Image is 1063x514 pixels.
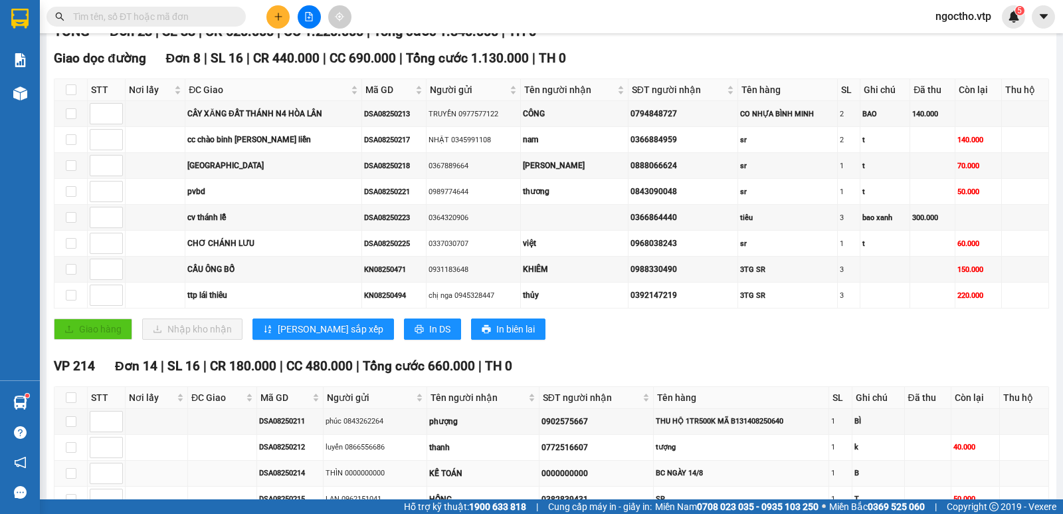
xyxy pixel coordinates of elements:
div: 0988330490 [630,263,735,276]
td: DSA08250221 [362,179,427,205]
div: CHƠ CHÁNH LƯU [187,237,359,250]
th: STT [88,79,126,101]
th: Thu hộ [1002,79,1049,101]
th: STT [88,387,126,409]
span: CC 480.000 [286,358,353,374]
th: Đã thu [905,387,951,409]
div: tượng [656,442,826,453]
div: CÔNG [523,108,625,120]
td: 0902575667 [539,409,654,435]
div: 0931183648 [429,264,518,275]
div: pvbd [187,186,359,198]
td: CÔNG [521,101,628,127]
span: | [246,51,250,66]
span: VP 214 [54,358,95,374]
div: 300.000 [912,212,953,223]
th: Còn lại [955,79,1002,101]
div: t [862,186,908,197]
button: downloadNhập kho nhận [142,319,242,340]
span: In biên lai [496,322,535,336]
div: 220.000 [957,290,999,301]
span: Nơi lấy [129,82,171,97]
div: T [854,493,902,505]
td: DSA08250212 [257,435,324,461]
div: thanh [429,442,536,454]
strong: 0708 023 035 - 0935 103 250 [697,501,819,512]
div: DSA08250218 [364,160,424,172]
span: Người gửi [430,82,507,97]
td: 0843090048 [628,179,738,205]
div: phúc 0843262264 [326,416,425,427]
div: 0337030707 [429,238,518,249]
span: plus [274,12,283,21]
span: Miền Nam [655,499,819,514]
div: t [862,238,908,249]
div: BAO [862,108,908,120]
div: luyến 0866556686 [326,442,425,453]
img: warehouse-icon [13,86,27,100]
td: DSA08250217 [362,127,427,153]
th: Ghi chú [860,79,910,101]
span: caret-down [1038,11,1050,23]
span: Mã GD [260,390,310,405]
div: LAN 0962151041 [326,493,425,505]
button: plus [266,5,290,29]
th: Đã thu [910,79,955,101]
th: Ghi chú [852,387,904,409]
div: 0888066624 [630,160,735,172]
td: 0988330490 [628,257,738,283]
div: t [862,160,908,172]
div: DSA08250211 [259,416,322,427]
div: THU HỘ 1TR500K MÃ B131408250640 [656,416,826,427]
div: DSA08250212 [259,442,322,453]
sup: 1 [25,394,29,398]
td: KẾ TOÁN [427,461,539,487]
td: phượng [427,409,539,435]
div: CẦU ÔNG BỐ [187,263,359,276]
div: 3 [840,264,858,275]
span: notification [14,456,27,469]
span: sort-ascending [263,324,272,335]
div: 2 [840,134,858,146]
div: 3TG SR [740,290,835,301]
span: | [161,358,164,374]
span: Tổng cước 1.130.000 [406,51,529,66]
button: caret-down [1032,5,1055,29]
th: Tên hàng [654,387,829,409]
td: 0382839431 [539,487,654,513]
span: Miền Bắc [829,499,925,514]
img: logo-vxr [11,9,29,29]
div: NHẬT 0345991108 [429,134,518,146]
div: 0366884959 [630,134,735,146]
div: 0366864440 [630,211,735,224]
td: 0772516607 [539,435,654,461]
div: 0843090048 [630,186,735,198]
td: DSA08250211 [257,409,324,435]
span: Đơn 8 [166,51,201,66]
input: Tìm tên, số ĐT hoặc mã đơn [73,9,230,24]
button: uploadGiao hàng [54,319,132,340]
td: DSA08250213 [362,101,427,127]
td: KN08250471 [362,257,427,283]
span: | [935,499,937,514]
div: sr [740,186,835,197]
span: CR 180.000 [210,358,276,374]
span: Tên người nhận [431,390,525,405]
td: QUỲNH NGUYỆT [521,153,628,179]
div: SR [656,493,826,505]
td: HỒNG [427,487,539,513]
div: 1 [831,467,850,479]
div: cv thánh lễ [187,211,359,224]
td: 0366884959 [628,127,738,153]
td: DSA08250223 [362,205,427,231]
div: 3TG SR [740,264,835,275]
td: 0366864440 [628,205,738,231]
img: warehouse-icon [13,396,27,410]
button: printerIn DS [404,319,461,340]
div: 0968038243 [630,237,735,250]
div: DSA08250221 [364,186,424,197]
td: KHIÊM [521,257,628,283]
div: 1 [840,160,858,172]
div: k [854,442,902,453]
img: solution-icon [13,53,27,67]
